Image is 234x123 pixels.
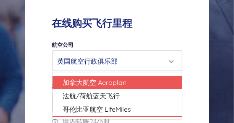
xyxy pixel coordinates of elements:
font: 在线购买飞行里程 [52,17,133,29]
button: 英国航空行政俱乐部 [52,50,182,71]
font: 法航/荷航蓝天飞行 [63,92,120,100]
font: 航空公司 [52,41,74,48]
div: 英国航空行政俱乐部 [58,53,172,69]
font: 哥伦比亚航空 LifeMiles [63,105,131,113]
font: 加拿大航空 Aeroplan [63,78,126,87]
